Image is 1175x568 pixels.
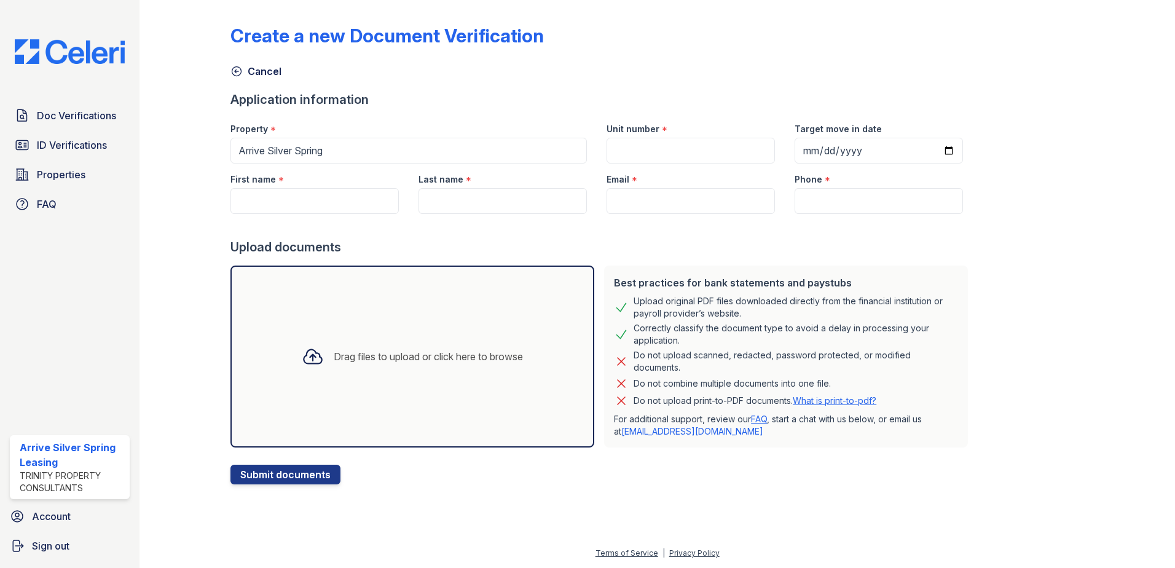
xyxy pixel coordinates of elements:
div: Do not combine multiple documents into one file. [634,376,831,391]
a: Doc Verifications [10,103,130,128]
div: Best practices for bank statements and paystubs [614,275,958,290]
div: Application information [230,91,973,108]
div: Upload documents [230,239,973,256]
a: Properties [10,162,130,187]
div: Trinity Property Consultants [20,470,125,494]
div: Drag files to upload or click here to browse [334,349,523,364]
div: Upload original PDF files downloaded directly from the financial institution or payroll provider’... [634,295,958,320]
div: Do not upload scanned, redacted, password protected, or modified documents. [634,349,958,374]
span: Sign out [32,538,69,553]
a: Privacy Policy [669,548,720,558]
img: CE_Logo_Blue-a8612792a0a2168367f1c8372b55b34899dd931a85d93a1a3d3e32e68fde9ad4.png [5,39,135,64]
a: Sign out [5,534,135,558]
span: ID Verifications [37,138,107,152]
span: FAQ [37,197,57,211]
div: | [662,548,665,558]
a: FAQ [751,414,767,424]
div: Arrive Silver Spring Leasing [20,440,125,470]
a: [EMAIL_ADDRESS][DOMAIN_NAME] [621,426,763,436]
div: Correctly classify the document type to avoid a delay in processing your application. [634,322,958,347]
label: Email [607,173,629,186]
a: Cancel [230,64,281,79]
a: FAQ [10,192,130,216]
span: Doc Verifications [37,108,116,123]
p: For additional support, review our , start a chat with us below, or email us at [614,413,958,438]
p: Do not upload print-to-PDF documents. [634,395,876,407]
label: Last name [419,173,463,186]
label: Target move in date [795,123,882,135]
label: Phone [795,173,822,186]
a: Account [5,504,135,529]
a: Terms of Service [595,548,658,558]
label: Unit number [607,123,659,135]
label: Property [230,123,268,135]
a: What is print-to-pdf? [793,395,876,406]
span: Properties [37,167,85,182]
a: ID Verifications [10,133,130,157]
label: First name [230,173,276,186]
button: Submit documents [230,465,340,484]
span: Account [32,509,71,524]
div: Create a new Document Verification [230,25,544,47]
